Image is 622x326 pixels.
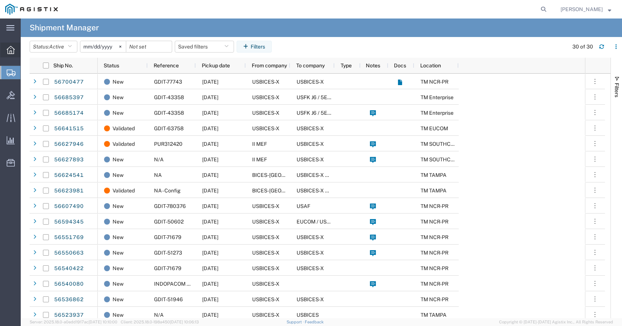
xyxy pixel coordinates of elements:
span: GDIT-51273 [154,250,182,256]
span: 08/19/2025 [202,296,218,302]
span: 08/27/2025 [202,141,218,147]
a: 56540080 [54,278,84,290]
span: USBICES-X [297,250,324,256]
a: 56607490 [54,201,84,212]
a: 56627893 [54,154,84,166]
span: Copyright © [DATE]-[DATE] Agistix Inc., All Rights Reserved [499,319,613,325]
span: USBICES-X [252,125,280,131]
a: 56685174 [54,107,84,119]
span: USBICES-X Logistics [297,188,347,194]
span: 08/27/2025 [202,157,218,162]
span: GDIT-50602 [154,219,184,225]
span: To company [296,63,325,68]
span: 09/04/2025 [202,79,218,85]
span: TM Enterprise [421,94,454,100]
img: logo [5,4,58,15]
span: USBICES-X [252,203,280,209]
span: USBICES-X [297,141,324,147]
span: New [113,167,124,183]
span: 08/29/2025 [202,125,218,131]
span: USBICES-X [252,296,280,302]
a: 56536862 [54,294,84,306]
span: 08/20/2025 [202,234,218,240]
a: 56623981 [54,185,84,197]
span: N/A [154,312,164,318]
span: TM NCR-PR [421,234,448,240]
span: II MEF [252,157,267,162]
button: [PERSON_NAME] [560,5,612,14]
span: II MEF [252,141,267,147]
span: Reference [154,63,179,68]
span: TM TAMPA [421,172,447,178]
span: 08/27/2025 [202,188,218,194]
span: USBICES-X [297,79,324,85]
span: USBICES-X [297,234,324,240]
span: USBICES-X Logistics [297,172,347,178]
span: GDIT-71679 [154,234,181,240]
span: USBICES-X [252,265,280,271]
span: 08/19/2025 [202,312,218,318]
span: GDIT-71679 [154,265,181,271]
span: GDIT-63758 [154,125,184,131]
span: INDOPACOM TEST [154,281,199,287]
span: Validated [113,136,135,152]
span: USBICES-X [252,281,280,287]
span: NA - Config [154,188,181,194]
span: USBICES-X [297,157,324,162]
button: Status:Active [30,41,77,53]
span: TM NCR-PR [421,203,448,209]
span: Validated [113,121,135,136]
input: Not set [80,41,126,52]
span: TM NCR-PR [421,265,448,271]
span: From company [252,63,287,68]
span: 08/26/2025 [202,203,218,209]
span: USBICES-X [252,219,280,225]
span: TM TAMPA [421,312,447,318]
span: NA [154,172,162,178]
a: 56523937 [54,309,84,321]
span: Status [104,63,119,68]
span: GDIT-43358 [154,94,184,100]
span: New [113,214,124,229]
a: 56551769 [54,232,84,243]
a: 56685397 [54,92,84,104]
span: TM TAMPA [421,188,447,194]
span: New [113,307,124,323]
span: USBICES-X [252,110,280,116]
a: 56540422 [54,263,84,275]
span: GDIT-780376 [154,203,186,209]
span: TM NCR-PR [421,79,448,85]
button: Saved filters [175,41,234,53]
span: USBICES [297,312,319,318]
span: 08/22/2025 [202,281,218,287]
span: TM SOUTHCOM [421,157,459,162]
span: Pickup date [202,63,230,68]
span: GDIT-43358 [154,110,184,116]
span: TM NCR-PR [421,296,448,302]
span: 08/27/2025 [202,172,218,178]
span: New [113,276,124,292]
a: 56700477 [54,76,84,88]
span: USBICES-X [297,125,324,131]
a: Feedback [305,320,324,324]
span: Active [49,44,64,50]
span: New [113,105,124,121]
span: PUR312420 [154,141,183,147]
a: Support [287,320,305,324]
span: TM NCR-PR [421,219,448,225]
button: Filters [237,41,272,53]
span: N/A [154,157,164,162]
span: BICES-TAMPA [252,188,322,194]
span: New [113,198,124,214]
span: USBICES-X [252,94,280,100]
span: GDIT-77743 [154,79,182,85]
span: USBICES-X [252,250,280,256]
span: GDIT-51946 [154,296,183,302]
span: New [113,229,124,245]
span: Notes [366,63,380,68]
span: Ship No. [53,63,73,68]
span: [DATE] 10:10:00 [88,320,117,324]
span: New [113,152,124,167]
span: Location [420,63,441,68]
span: 09/02/2025 [202,110,218,116]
